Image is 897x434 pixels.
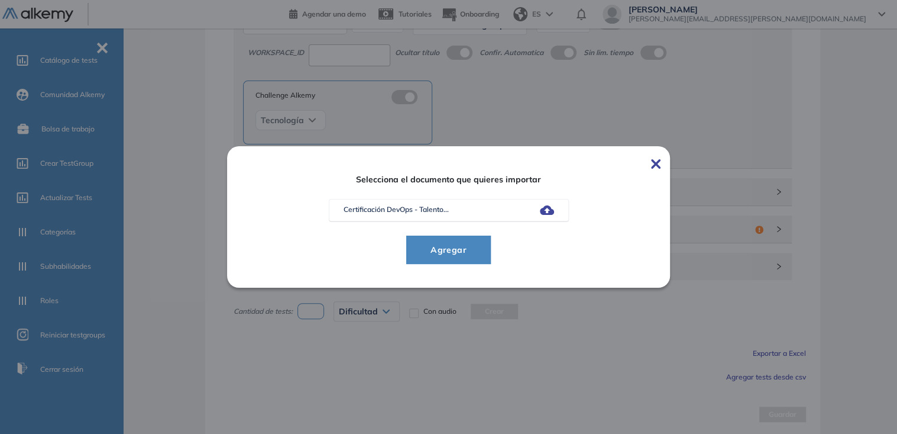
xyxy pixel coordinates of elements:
img: Cerrar [651,159,660,169]
span: Agregar [421,243,476,257]
p: Certificación DevOps - Talento... [344,204,449,215]
button: Agregar [406,236,491,264]
span: Selecciona el documento que quieres importar [260,175,637,185]
img: Subir archivos [540,205,554,215]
